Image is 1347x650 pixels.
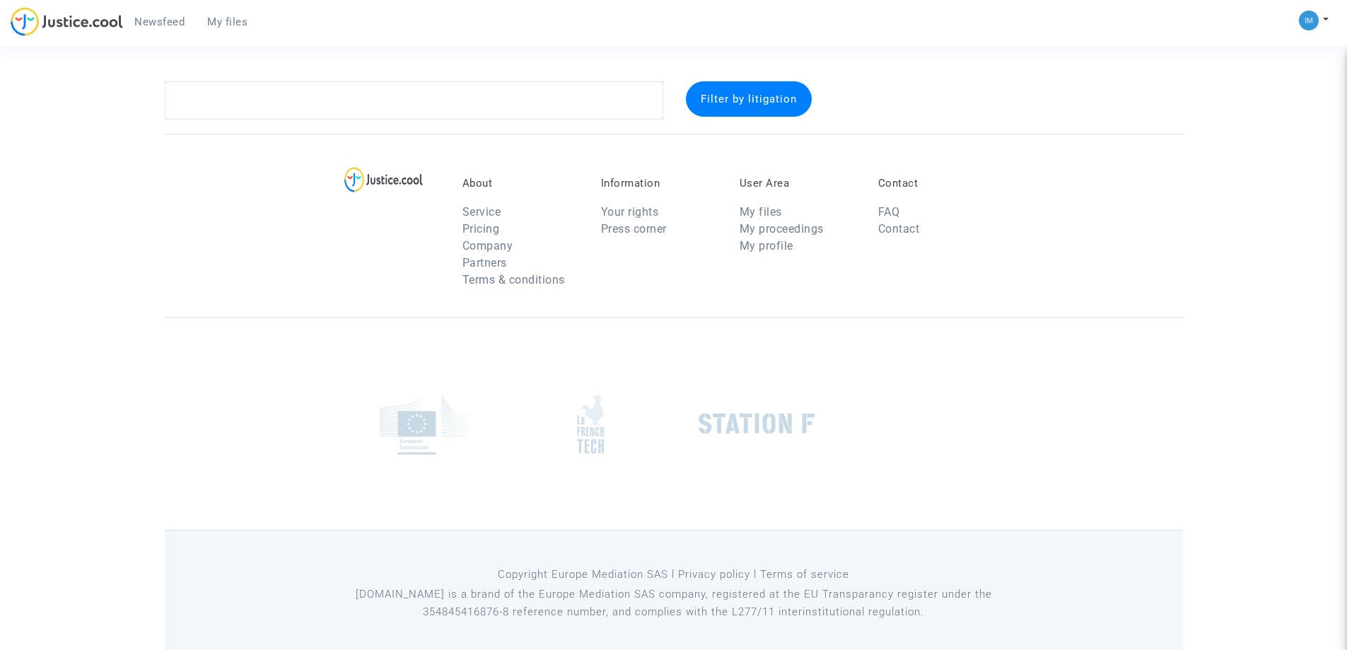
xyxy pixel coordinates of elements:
a: Partners [462,256,507,269]
a: Press corner [601,222,667,236]
img: a105443982b9e25553e3eed4c9f672e7 [1299,11,1319,30]
a: Contact [878,222,920,236]
span: Filter by litigation [701,93,797,105]
a: Company [462,239,513,253]
a: Newsfeed [123,11,196,33]
a: My profile [740,239,793,253]
span: My files [207,16,247,28]
img: jc-logo.svg [11,7,123,36]
a: My files [196,11,259,33]
p: Contact [878,177,996,190]
a: Service [462,205,501,219]
a: Pricing [462,222,500,236]
p: Copyright Europe Mediation SAS l Privacy policy l Terms of service [351,566,996,584]
p: [DOMAIN_NAME] is a brand of the Europe Mediation SAS company, registered at the EU Transparancy r... [351,586,996,621]
a: Your rights [601,205,659,219]
span: Newsfeed [134,16,185,28]
a: FAQ [878,205,900,219]
p: Information [601,177,718,190]
a: My files [740,205,782,219]
a: My proceedings [740,222,824,236]
p: About [462,177,580,190]
p: User Area [740,177,857,190]
img: stationf.png [699,413,815,434]
a: Terms & conditions [462,273,565,286]
img: french_tech.png [577,394,604,454]
img: europe_commision.png [380,393,468,455]
img: logo-lg.svg [344,167,423,192]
